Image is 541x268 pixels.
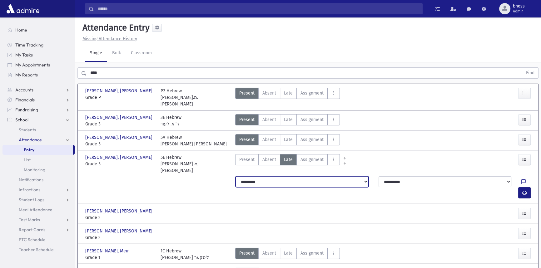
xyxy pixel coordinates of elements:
[15,62,50,68] span: My Appointments
[284,116,293,123] span: Late
[513,4,525,9] span: bhess
[161,114,181,127] div: 3E Hebrew ר' א. לעווי
[19,197,44,202] span: Student Logs
[85,154,154,161] span: [PERSON_NAME], [PERSON_NAME]
[85,254,154,261] span: Grade 1
[300,136,324,143] span: Assignment
[24,147,34,153] span: Entry
[85,161,154,167] span: Grade 5
[15,97,35,103] span: Financials
[85,234,154,241] span: Grade 2
[522,68,538,78] button: Find
[2,60,75,70] a: My Appointments
[85,228,154,234] span: [PERSON_NAME], [PERSON_NAME]
[19,137,42,143] span: Attendance
[300,250,324,256] span: Assignment
[2,175,75,185] a: Notifications
[15,87,33,93] span: Accounts
[2,195,75,205] a: Student Logs
[19,217,40,222] span: Test Marks
[235,154,340,174] div: AttTypes
[2,225,75,235] a: Report Cards
[300,90,324,96] span: Assignment
[161,134,227,147] div: 5A Hebrew [PERSON_NAME] [PERSON_NAME]
[85,94,154,101] span: Grade P
[2,115,75,125] a: School
[262,90,276,96] span: Absent
[85,141,154,147] span: Grade 5
[2,165,75,175] a: Monitoring
[94,3,422,14] input: Search
[2,50,75,60] a: My Tasks
[2,155,75,165] a: List
[85,114,154,121] span: [PERSON_NAME], [PERSON_NAME]
[300,156,324,163] span: Assignment
[85,45,107,62] a: Single
[262,156,276,163] span: Absent
[15,52,33,58] span: My Tasks
[85,248,130,254] span: [PERSON_NAME], Meir
[161,154,230,174] div: 5E Hebrew [PERSON_NAME] א. [PERSON_NAME]
[2,205,75,215] a: Meal Attendance
[19,247,54,252] span: Teacher Schedule
[300,116,324,123] span: Assignment
[239,116,255,123] span: Present
[239,90,255,96] span: Present
[239,250,255,256] span: Present
[284,250,293,256] span: Late
[235,134,340,147] div: AttTypes
[126,45,157,62] a: Classroom
[161,88,230,107] div: P2 Hebrew [PERSON_NAME].מ. [PERSON_NAME]
[19,237,46,242] span: PTC Schedule
[19,227,45,232] span: Report Cards
[5,2,41,15] img: AdmirePro
[82,36,137,41] u: Missing Attendance History
[2,245,75,255] a: Teacher Schedule
[85,214,154,221] span: Grade 2
[235,88,340,107] div: AttTypes
[513,9,525,14] span: Admin
[107,45,126,62] a: Bulk
[235,248,340,261] div: AttTypes
[262,136,276,143] span: Absent
[239,156,255,163] span: Present
[239,136,255,143] span: Present
[262,250,276,256] span: Absent
[2,185,75,195] a: Infractions
[85,121,154,127] span: Grade 3
[85,208,154,214] span: [PERSON_NAME], [PERSON_NAME]
[284,90,293,96] span: Late
[15,107,38,113] span: Fundraising
[19,127,36,133] span: Students
[19,207,52,212] span: Meal Attendance
[284,136,293,143] span: Late
[2,85,75,95] a: Accounts
[80,22,150,33] h5: Attendance Entry
[235,114,340,127] div: AttTypes
[2,40,75,50] a: Time Tracking
[24,167,45,173] span: Monitoring
[2,25,75,35] a: Home
[19,177,43,183] span: Notifications
[2,145,73,155] a: Entry
[161,248,209,261] div: 1C Hebrew [PERSON_NAME] ליסקער
[2,125,75,135] a: Students
[15,42,43,48] span: Time Tracking
[2,235,75,245] a: PTC Schedule
[284,156,293,163] span: Late
[24,157,31,163] span: List
[2,105,75,115] a: Fundraising
[2,70,75,80] a: My Reports
[15,27,27,33] span: Home
[15,72,38,78] span: My Reports
[85,134,154,141] span: [PERSON_NAME], [PERSON_NAME]
[2,95,75,105] a: Financials
[80,36,137,41] a: Missing Attendance History
[19,187,40,192] span: Infractions
[85,88,154,94] span: [PERSON_NAME], [PERSON_NAME]
[2,215,75,225] a: Test Marks
[262,116,276,123] span: Absent
[15,117,28,123] span: School
[2,135,75,145] a: Attendance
